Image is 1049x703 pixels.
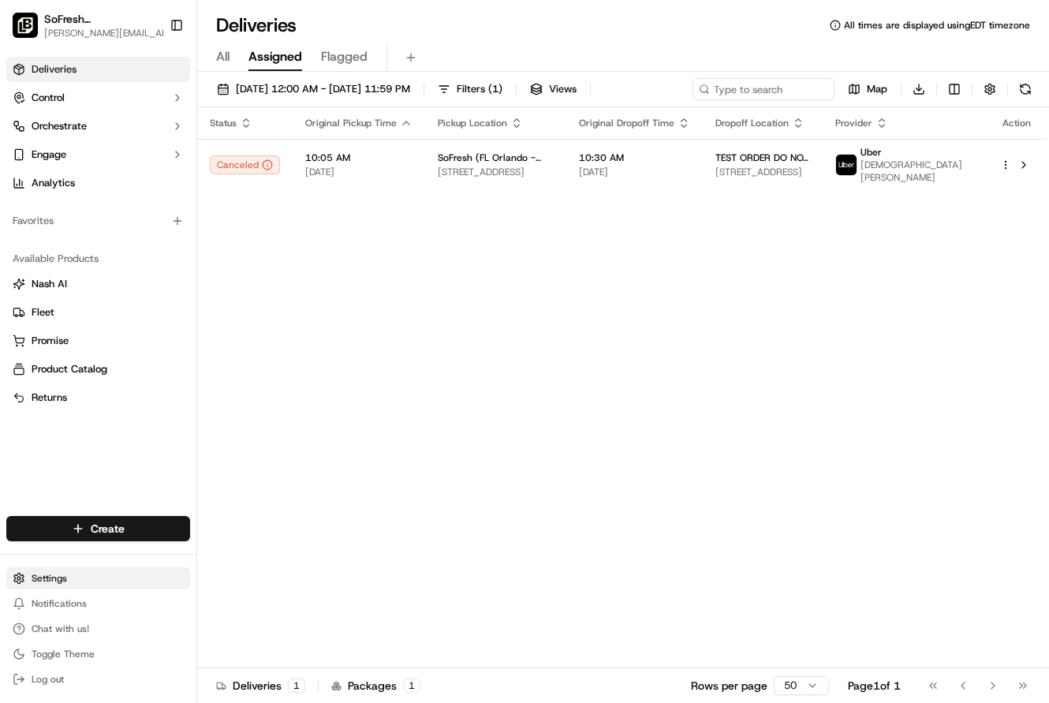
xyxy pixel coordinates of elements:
[91,521,125,537] span: Create
[16,230,28,243] div: 📗
[133,230,146,243] div: 💻
[13,362,184,376] a: Product Catalog
[848,678,901,694] div: Page 1 of 1
[54,166,200,179] div: We're available if you need us!
[1000,117,1033,129] div: Action
[579,166,690,178] span: [DATE]
[331,678,420,694] div: Packages
[16,16,47,47] img: Nash
[6,593,190,615] button: Notifications
[836,155,857,175] img: uber-new-logo.jpeg
[32,673,64,686] span: Log out
[6,208,190,234] div: Favorites
[13,13,38,38] img: SoFresh (FL Orlando - Publix Springs Plaza)
[6,618,190,640] button: Chat with us!
[111,267,191,279] a: Powered byPylon
[6,668,190,690] button: Log out
[44,11,157,27] button: SoFresh ([GEOGRAPHIC_DATA] Orlando - [GEOGRAPHIC_DATA])
[6,85,190,110] button: Control
[32,623,89,635] span: Chat with us!
[248,47,302,66] span: Assigned
[268,155,287,174] button: Start new chat
[305,166,413,178] span: [DATE]
[835,117,872,129] span: Provider
[438,166,554,178] span: [STREET_ADDRESS]
[210,155,280,174] button: Canceled
[236,82,410,96] span: [DATE] 12:00 AM - [DATE] 11:59 PM
[216,13,297,38] h1: Deliveries
[32,119,87,133] span: Orchestrate
[288,679,305,693] div: 1
[157,267,191,279] span: Pylon
[32,391,67,405] span: Returns
[6,328,190,353] button: Promise
[1014,78,1036,100] button: Refresh
[549,82,577,96] span: Views
[32,334,69,348] span: Promise
[6,385,190,410] button: Returns
[6,300,190,325] button: Fleet
[715,117,789,129] span: Dropoff Location
[305,117,397,129] span: Original Pickup Time
[867,82,887,96] span: Map
[13,305,184,320] a: Fleet
[715,166,810,178] span: [STREET_ADDRESS]
[149,229,253,245] span: API Documentation
[32,229,121,245] span: Knowledge Base
[16,151,44,179] img: 1736555255976-a54dd68f-1ca7-489b-9aae-adbdc363a1c4
[6,246,190,271] div: Available Products
[32,597,87,610] span: Notifications
[32,572,67,585] span: Settings
[13,391,184,405] a: Returns
[6,114,190,139] button: Orchestrate
[32,648,95,660] span: Toggle Theme
[403,679,420,693] div: 1
[210,78,417,100] button: [DATE] 12:00 AM - [DATE] 11:59 PM
[6,170,190,196] a: Analytics
[438,151,554,164] span: SoFresh (FL Orlando - [GEOGRAPHIC_DATA])
[13,277,184,291] a: Nash AI
[715,151,810,164] span: TEST ORDER DO NOT MAKE
[691,678,767,694] p: Rows per page
[13,334,184,348] a: Promise
[6,142,190,167] button: Engage
[32,362,107,376] span: Product Catalog
[216,47,230,66] span: All
[321,47,368,66] span: Flagged
[210,117,237,129] span: Status
[438,117,507,129] span: Pickup Location
[860,146,882,159] span: Uber
[9,222,127,251] a: 📗Knowledge Base
[6,271,190,297] button: Nash AI
[860,159,975,184] span: [DEMOGRAPHIC_DATA][PERSON_NAME]
[41,102,284,118] input: Got a question? Start typing here...
[32,176,75,190] span: Analytics
[844,19,1030,32] span: All times are displayed using EDT timezone
[305,151,413,164] span: 10:05 AM
[692,78,834,100] input: Type to search
[216,678,305,694] div: Deliveries
[6,6,163,44] button: SoFresh (FL Orlando - Publix Springs Plaza)SoFresh ([GEOGRAPHIC_DATA] Orlando - [GEOGRAPHIC_DATA]...
[32,91,65,105] span: Control
[32,305,54,320] span: Fleet
[457,82,502,96] span: Filters
[841,78,894,100] button: Map
[16,63,287,88] p: Welcome 👋
[6,516,190,541] button: Create
[431,78,510,100] button: Filters(1)
[6,357,190,382] button: Product Catalog
[6,567,190,589] button: Settings
[54,151,259,166] div: Start new chat
[6,57,190,82] a: Deliveries
[44,27,174,39] button: [PERSON_NAME][EMAIL_ADDRESS][DOMAIN_NAME]
[523,78,584,100] button: Views
[127,222,259,251] a: 💻API Documentation
[32,148,66,162] span: Engage
[488,82,502,96] span: ( 1 )
[6,643,190,665] button: Toggle Theme
[579,117,674,129] span: Original Dropoff Time
[579,151,690,164] span: 10:30 AM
